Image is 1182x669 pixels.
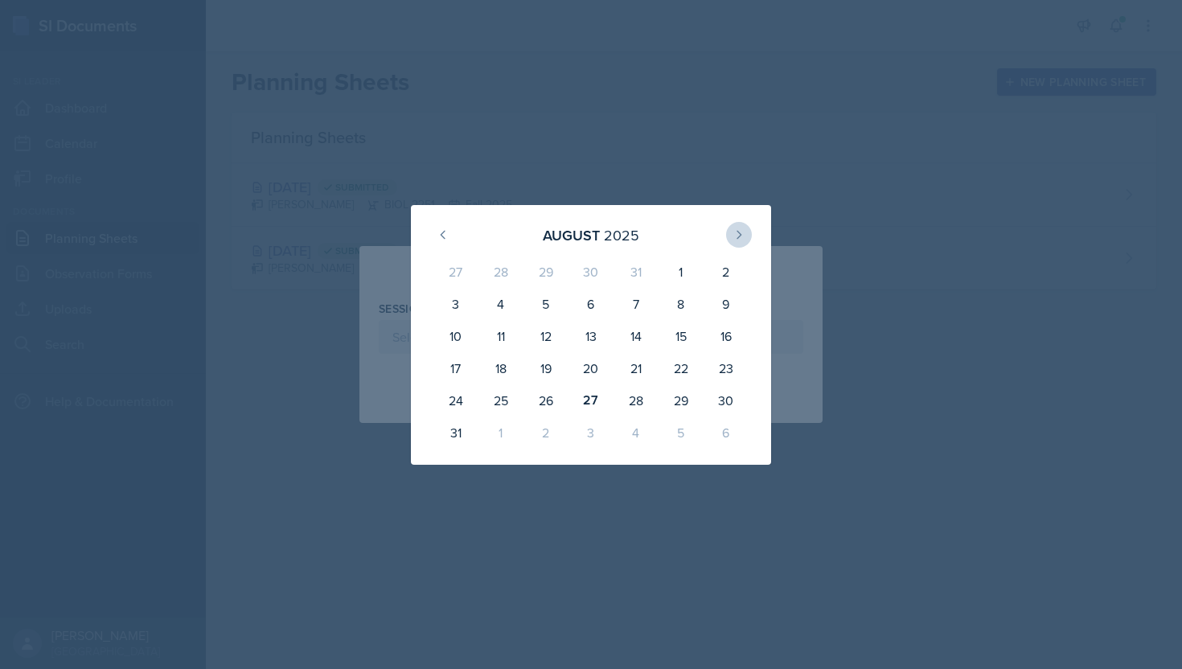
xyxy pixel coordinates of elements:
[614,256,659,288] div: 31
[704,417,749,449] div: 6
[614,288,659,320] div: 7
[478,352,523,384] div: 18
[659,384,704,417] div: 29
[614,384,659,417] div: 28
[659,288,704,320] div: 8
[704,352,749,384] div: 23
[614,352,659,384] div: 21
[478,288,523,320] div: 4
[543,224,600,246] div: August
[523,256,568,288] div: 29
[614,320,659,352] div: 14
[478,417,523,449] div: 1
[523,417,568,449] div: 2
[568,288,614,320] div: 6
[659,256,704,288] div: 1
[433,384,478,417] div: 24
[523,288,568,320] div: 5
[568,417,614,449] div: 3
[704,384,749,417] div: 30
[478,256,523,288] div: 28
[568,352,614,384] div: 20
[433,256,478,288] div: 27
[478,320,523,352] div: 11
[659,352,704,384] div: 22
[523,384,568,417] div: 26
[568,320,614,352] div: 13
[523,320,568,352] div: 12
[568,384,614,417] div: 27
[704,288,749,320] div: 9
[704,320,749,352] div: 16
[604,224,639,246] div: 2025
[659,417,704,449] div: 5
[433,417,478,449] div: 31
[704,256,749,288] div: 2
[523,352,568,384] div: 19
[433,352,478,384] div: 17
[433,320,478,352] div: 10
[433,288,478,320] div: 3
[659,320,704,352] div: 15
[478,384,523,417] div: 25
[568,256,614,288] div: 30
[614,417,659,449] div: 4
